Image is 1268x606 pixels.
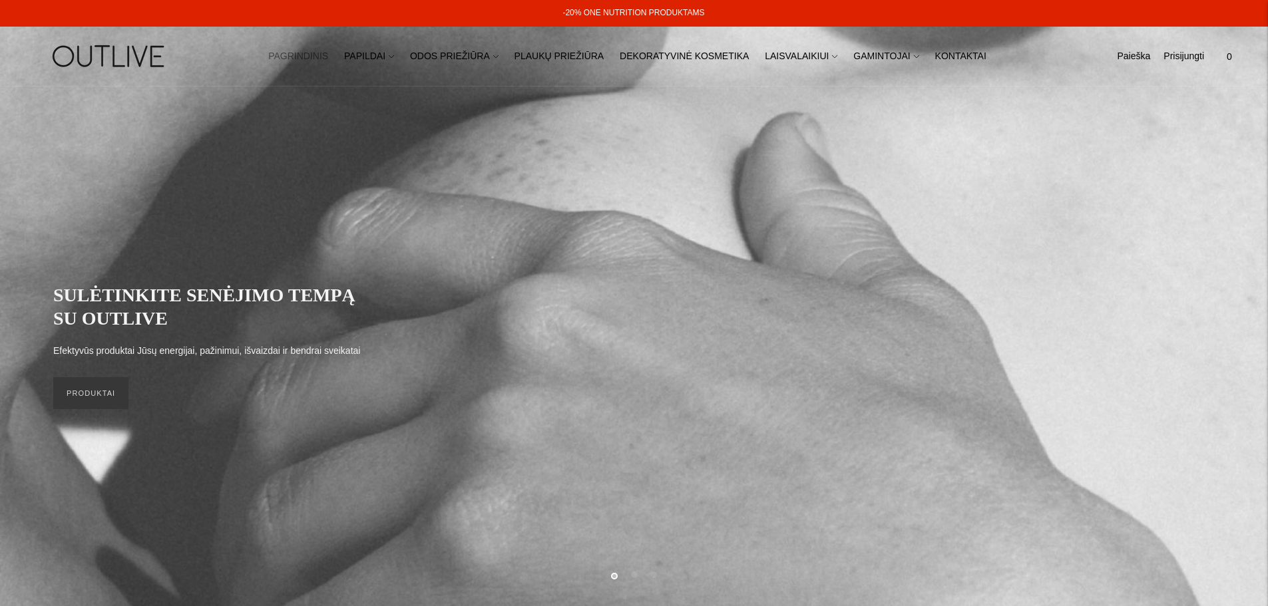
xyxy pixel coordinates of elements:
a: PRODUKTAI [53,377,128,409]
a: Paieška [1117,42,1150,71]
a: KONTAKTAI [935,42,986,71]
a: PAGRINDINIS [268,42,328,71]
a: 0 [1217,42,1241,71]
a: ODOS PRIEŽIŪRA [410,42,499,71]
a: GAMINTOJAI [853,42,919,71]
img: OUTLIVE [27,33,193,79]
button: Move carousel to slide 2 [631,571,638,578]
p: Efektyvūs produktai Jūsų energijai, pažinimui, išvaizdai ir bendrai sveikatai [53,343,360,359]
span: 0 [1220,47,1239,66]
a: DEKORATYVINĖ KOSMETIKA [620,42,749,71]
a: LAISVALAIKIUI [765,42,837,71]
a: PAPILDAI [344,42,394,71]
a: -20% ONE NUTRITION PRODUKTAMS [562,8,704,17]
a: PLAUKŲ PRIEŽIŪRA [515,42,604,71]
a: Prisijungti [1163,42,1204,71]
button: Move carousel to slide 3 [650,571,657,578]
h2: SULĖTINKITE SENĖJIMO TEMPĄ SU OUTLIVE [53,283,373,330]
button: Move carousel to slide 1 [611,573,618,579]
